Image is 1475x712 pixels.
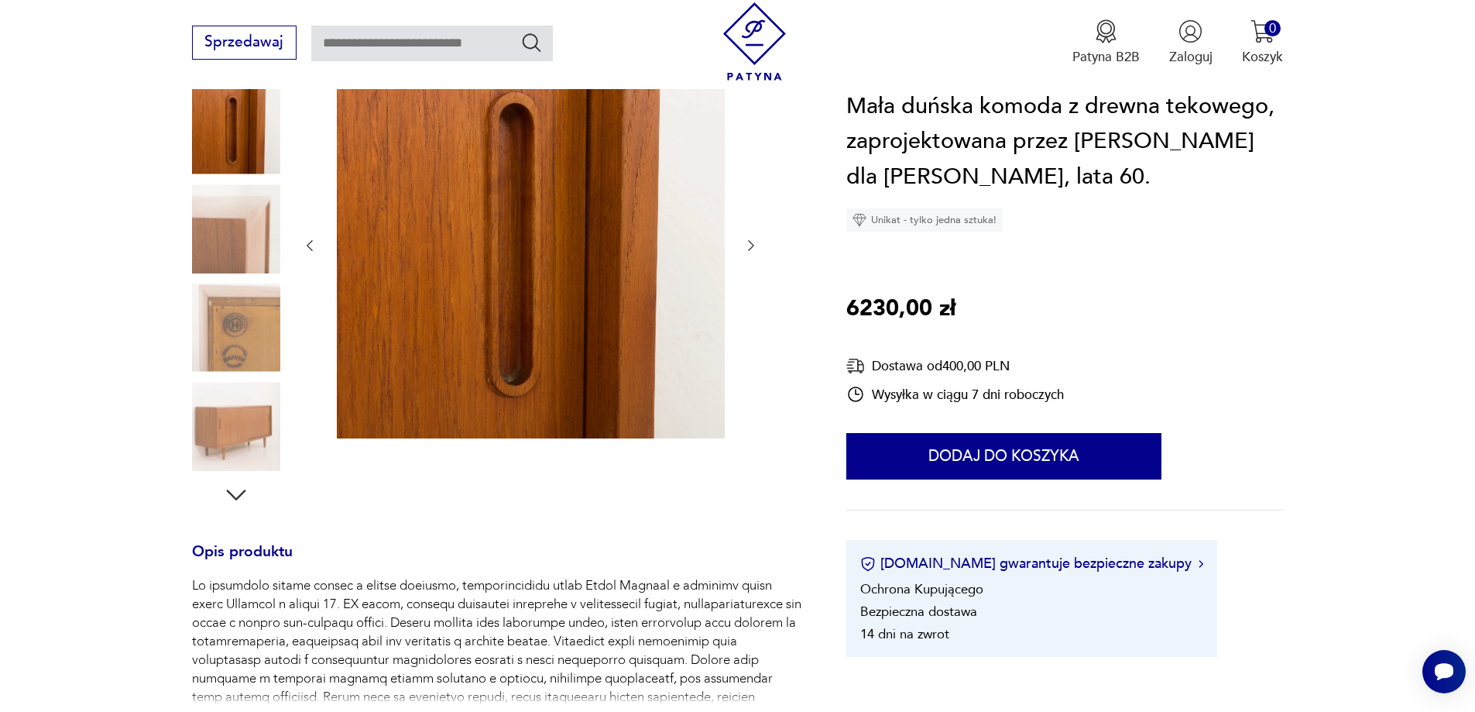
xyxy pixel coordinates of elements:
[192,26,297,60] button: Sprzedawaj
[860,556,876,572] img: Ikona certyfikatu
[1242,19,1283,66] button: 0Koszyk
[1242,48,1283,66] p: Koszyk
[852,214,866,228] img: Ikona diamentu
[192,546,802,577] h3: Opis produktu
[192,184,280,273] img: Zdjęcie produktu Mała duńska komoda z drewna tekowego, zaprojektowana przez Carlo Jensena dla Hun...
[846,357,865,377] img: Ikona dostawy
[192,37,297,50] a: Sprzedawaj
[1169,48,1213,66] p: Zaloguj
[846,209,1003,232] div: Unikat - tylko jedna sztuka!
[1264,20,1281,36] div: 0
[1072,19,1140,66] button: Patyna B2B
[715,2,794,81] img: Patyna - sklep z meblami i dekoracjami vintage
[846,89,1283,195] h1: Mała duńska komoda z drewna tekowego, zaprojektowana przez [PERSON_NAME] dla [PERSON_NAME], lata 60.
[1169,19,1213,66] button: Zaloguj
[860,555,1203,574] button: [DOMAIN_NAME] gwarantuje bezpieczne zakupy
[860,626,949,644] li: 14 dni na zwrot
[1199,560,1203,568] img: Ikona strzałki w prawo
[1178,19,1202,43] img: Ikonka użytkownika
[1072,48,1140,66] p: Patyna B2B
[1072,19,1140,66] a: Ikona medaluPatyna B2B
[846,386,1064,404] div: Wysyłka w ciągu 7 dni roboczych
[1422,650,1466,693] iframe: Smartsupp widget button
[846,292,955,328] p: 6230,00 zł
[846,357,1064,377] div: Dostawa od 400,00 PLN
[860,581,983,599] li: Ochrona Kupującego
[846,434,1161,480] button: Dodaj do koszyka
[192,382,280,470] img: Zdjęcie produktu Mała duńska komoda z drewna tekowego, zaprojektowana przez Carlo Jensena dla Hun...
[1094,19,1118,43] img: Ikona medalu
[192,284,280,372] img: Zdjęcie produktu Mała duńska komoda z drewna tekowego, zaprojektowana przez Carlo Jensena dla Hun...
[192,86,280,174] img: Zdjęcie produktu Mała duńska komoda z drewna tekowego, zaprojektowana przez Carlo Jensena dla Hun...
[520,31,543,53] button: Szukaj
[1250,19,1274,43] img: Ikona koszyka
[337,50,725,439] img: Zdjęcie produktu Mała duńska komoda z drewna tekowego, zaprojektowana przez Carlo Jensena dla Hun...
[860,604,977,621] li: Bezpieczna dostawa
